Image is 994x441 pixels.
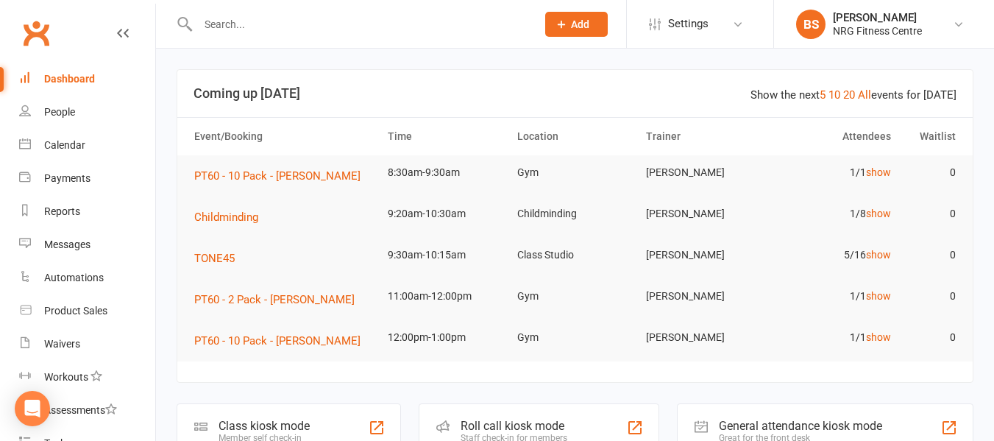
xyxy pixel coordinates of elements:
[769,118,898,155] th: Attendees
[769,279,898,314] td: 1/1
[866,331,891,343] a: show
[828,88,840,102] a: 10
[719,419,882,433] div: General attendance kiosk mode
[381,155,511,190] td: 8:30am-9:30am
[194,14,526,35] input: Search...
[19,394,155,427] a: Assessments
[639,279,769,314] td: [PERSON_NAME]
[833,24,922,38] div: NRG Fitness Centre
[639,238,769,272] td: [PERSON_NAME]
[866,249,891,261] a: show
[769,320,898,355] td: 1/1
[898,118,962,155] th: Waitlist
[44,73,95,85] div: Dashboard
[194,208,269,226] button: Childminding
[44,172,90,184] div: Payments
[44,139,85,151] div: Calendar
[769,238,898,272] td: 5/16
[511,279,640,314] td: Gym
[461,419,567,433] div: Roll call kiosk mode
[44,272,104,283] div: Automations
[194,332,371,350] button: PT60 - 10 Pack - [PERSON_NAME]
[511,118,640,155] th: Location
[19,195,155,228] a: Reports
[18,15,54,52] a: Clubworx
[194,334,361,347] span: PT60 - 10 Pack - [PERSON_NAME]
[44,106,75,118] div: People
[19,96,155,129] a: People
[866,166,891,178] a: show
[194,167,371,185] button: PT60 - 10 Pack - [PERSON_NAME]
[219,419,310,433] div: Class kiosk mode
[381,118,511,155] th: Time
[44,404,117,416] div: Assessments
[194,211,258,224] span: Childminding
[381,238,511,272] td: 9:30am-10:15am
[194,250,245,267] button: TONE45
[15,391,50,426] div: Open Intercom Messenger
[511,320,640,355] td: Gym
[19,162,155,195] a: Payments
[194,169,361,183] span: PT60 - 10 Pack - [PERSON_NAME]
[639,118,769,155] th: Trainer
[44,371,88,383] div: Workouts
[194,86,956,101] h3: Coming up [DATE]
[866,208,891,219] a: show
[511,197,640,231] td: Childminding
[545,12,608,37] button: Add
[194,293,355,306] span: PT60 - 2 Pack - [PERSON_NAME]
[188,118,381,155] th: Event/Booking
[769,155,898,190] td: 1/1
[639,155,769,190] td: [PERSON_NAME]
[898,155,962,190] td: 0
[381,197,511,231] td: 9:20am-10:30am
[19,294,155,328] a: Product Sales
[858,88,871,102] a: All
[19,361,155,394] a: Workouts
[19,328,155,361] a: Waivers
[194,252,235,265] span: TONE45
[511,238,640,272] td: Class Studio
[843,88,855,102] a: 20
[833,11,922,24] div: [PERSON_NAME]
[381,320,511,355] td: 12:00pm-1:00pm
[19,228,155,261] a: Messages
[668,7,709,40] span: Settings
[866,290,891,302] a: show
[511,155,640,190] td: Gym
[44,239,90,250] div: Messages
[639,320,769,355] td: [PERSON_NAME]
[44,338,80,350] div: Waivers
[194,291,365,308] button: PT60 - 2 Pack - [PERSON_NAME]
[44,205,80,217] div: Reports
[898,320,962,355] td: 0
[381,279,511,314] td: 11:00am-12:00pm
[820,88,826,102] a: 5
[750,86,956,104] div: Show the next events for [DATE]
[898,279,962,314] td: 0
[898,197,962,231] td: 0
[19,63,155,96] a: Dashboard
[769,197,898,231] td: 1/8
[898,238,962,272] td: 0
[796,10,826,39] div: BS
[44,305,107,317] div: Product Sales
[19,261,155,294] a: Automations
[639,197,769,231] td: [PERSON_NAME]
[19,129,155,162] a: Calendar
[571,18,589,30] span: Add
